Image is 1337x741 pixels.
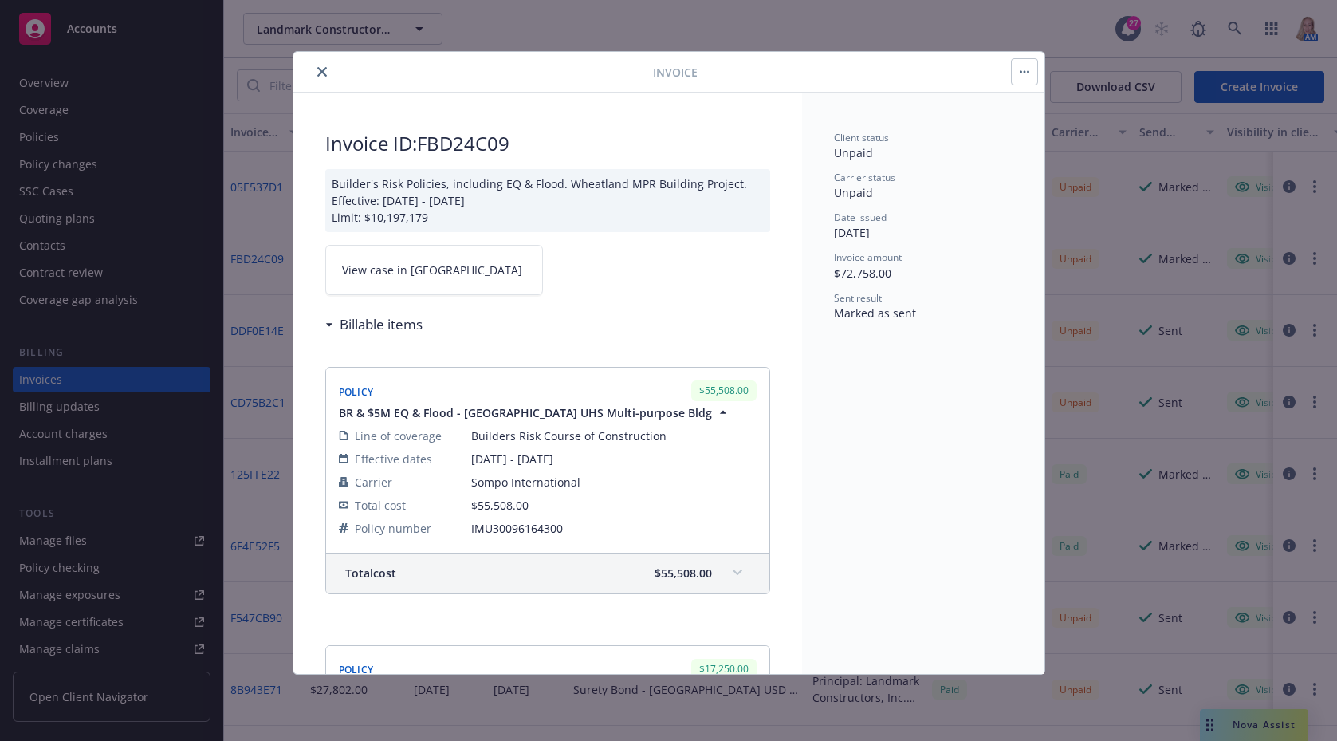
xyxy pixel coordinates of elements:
[355,474,392,491] span: Carrier
[325,131,770,156] h2: Invoice ID: FBD24C09
[345,565,396,581] span: Total cost
[834,171,895,184] span: Carrier status
[655,565,712,581] span: $55,508.00
[834,266,891,281] span: $72,758.00
[834,185,873,200] span: Unpaid
[653,64,698,81] span: Invoice
[471,520,757,537] span: IMU30096164300
[834,291,882,305] span: Sent result
[471,474,757,491] span: Sompo International
[339,385,374,399] span: Policy
[834,250,902,264] span: Invoice amount
[471,451,757,467] span: [DATE] - [DATE]
[471,428,757,444] span: Builders Risk Course of Construction
[834,305,916,321] span: Marked as sent
[471,498,529,513] span: $55,508.00
[325,245,543,295] a: View case in [GEOGRAPHIC_DATA]
[326,554,769,593] div: Totalcost$55,508.00
[340,314,423,335] h3: Billable items
[834,225,870,240] span: [DATE]
[325,314,423,335] div: Billable items
[691,380,757,400] div: $55,508.00
[313,62,332,81] button: close
[834,131,889,144] span: Client status
[355,497,406,514] span: Total cost
[834,211,887,224] span: Date issued
[834,145,873,160] span: Unpaid
[339,404,731,421] button: BR & $5M EQ & Flood - [GEOGRAPHIC_DATA] UHS Multi-purpose Bldg
[691,659,757,679] div: $17,250.00
[339,663,374,676] span: Policy
[339,404,712,421] span: BR & $5M EQ & Flood - [GEOGRAPHIC_DATA] UHS Multi-purpose Bldg
[342,262,522,278] span: View case in [GEOGRAPHIC_DATA]
[355,520,431,537] span: Policy number
[355,428,442,444] span: Line of coverage
[355,451,432,467] span: Effective dates
[325,169,770,232] div: Builder's Risk Policies, including EQ & Flood. Wheatland MPR Building Project. Effective: [DATE] ...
